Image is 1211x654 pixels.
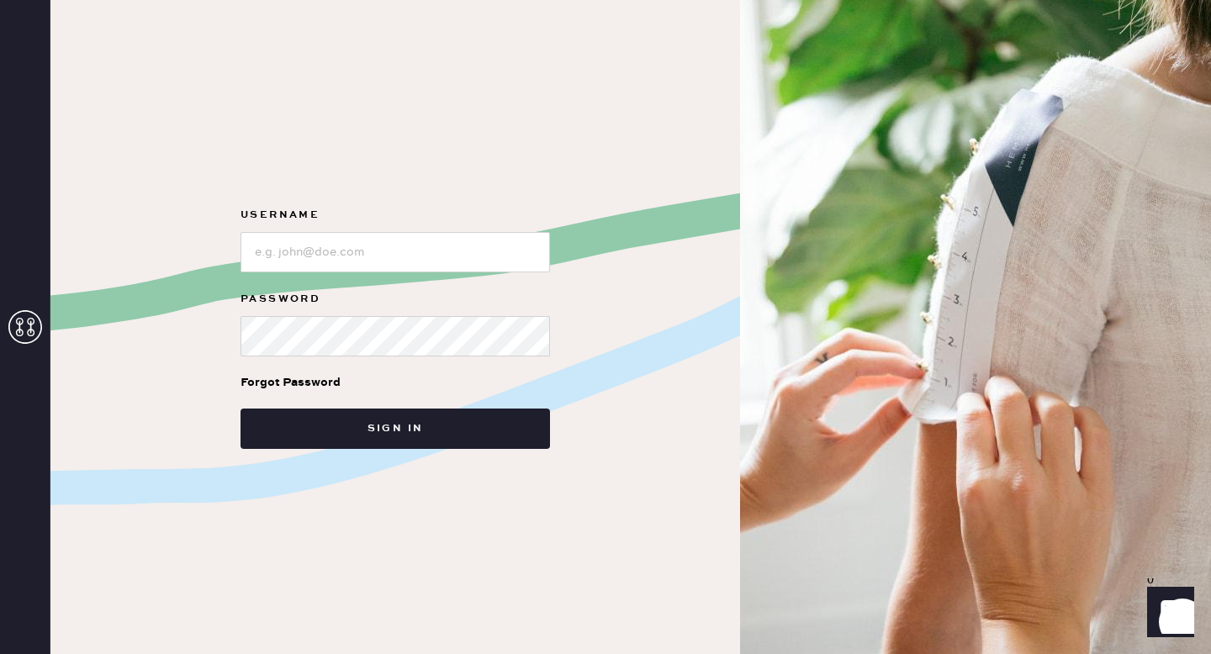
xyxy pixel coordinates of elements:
label: Password [241,289,550,309]
a: Forgot Password [241,356,341,409]
input: e.g. john@doe.com [241,232,550,272]
button: Sign in [241,409,550,449]
iframe: Front Chat [1131,578,1203,651]
div: Forgot Password [241,373,341,392]
label: Username [241,205,550,225]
